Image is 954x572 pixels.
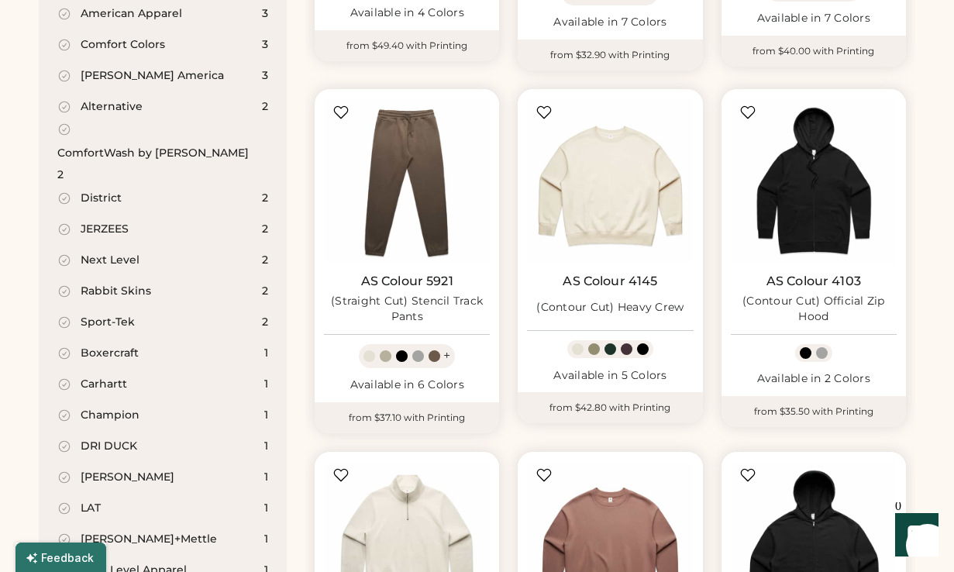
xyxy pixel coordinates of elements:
div: Available in 7 Colors [527,15,693,30]
div: Boxercraft [81,346,139,361]
a: AS Colour 5921 [361,274,453,289]
div: Next Level [81,253,139,268]
div: 2 [262,284,268,299]
div: (Contour Cut) Official Zip Hood [731,294,897,325]
div: 2 [57,167,64,183]
div: + [443,347,450,364]
div: from $37.10 with Printing [315,402,499,433]
div: from $35.50 with Printing [722,396,906,427]
div: Available in 7 Colors [731,11,897,26]
div: District [81,191,122,206]
div: Rabbit Skins [81,284,151,299]
div: Available in 5 Colors [527,368,693,384]
div: Available in 2 Colors [731,371,897,387]
div: JERZEES [81,222,129,237]
img: AS Colour 4103 (Contour Cut) Official Zip Hood [731,98,897,264]
div: 3 [262,68,268,84]
img: AS Colour 5921 (Straight Cut) Stencil Track Pants [324,98,490,264]
div: 2 [262,253,268,268]
div: Champion [81,408,139,423]
div: 3 [262,6,268,22]
div: from $32.90 with Printing [518,40,702,71]
div: Available in 4 Colors [324,5,490,21]
a: AS Colour 4145 [563,274,657,289]
div: Comfort Colors [81,37,165,53]
div: [PERSON_NAME] [81,470,174,485]
img: AS Colour 4145 (Contour Cut) Heavy Crew [527,98,693,264]
div: 1 [264,532,268,547]
div: from $49.40 with Printing [315,30,499,61]
div: 1 [264,408,268,423]
a: AS Colour 4103 [766,274,861,289]
div: (Contour Cut) Heavy Crew [536,300,684,315]
div: 1 [264,346,268,361]
div: 2 [262,315,268,330]
div: Available in 6 Colors [324,377,490,393]
div: American Apparel [81,6,182,22]
div: from $40.00 with Printing [722,36,906,67]
div: from $42.80 with Printing [518,392,702,423]
div: 2 [262,191,268,206]
div: Carhartt [81,377,127,392]
div: 2 [262,99,268,115]
div: LAT [81,501,101,516]
div: [PERSON_NAME] America [81,68,224,84]
div: 3 [262,37,268,53]
iframe: Front Chat [880,502,947,569]
div: [PERSON_NAME]+Mettle [81,532,217,547]
div: DRI DUCK [81,439,137,454]
div: 1 [264,470,268,485]
div: 1 [264,377,268,392]
div: ComfortWash by [PERSON_NAME] [57,146,249,161]
div: Sport-Tek [81,315,135,330]
div: Alternative [81,99,143,115]
div: 1 [264,439,268,454]
div: 2 [262,222,268,237]
div: 1 [264,501,268,516]
div: (Straight Cut) Stencil Track Pants [324,294,490,325]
